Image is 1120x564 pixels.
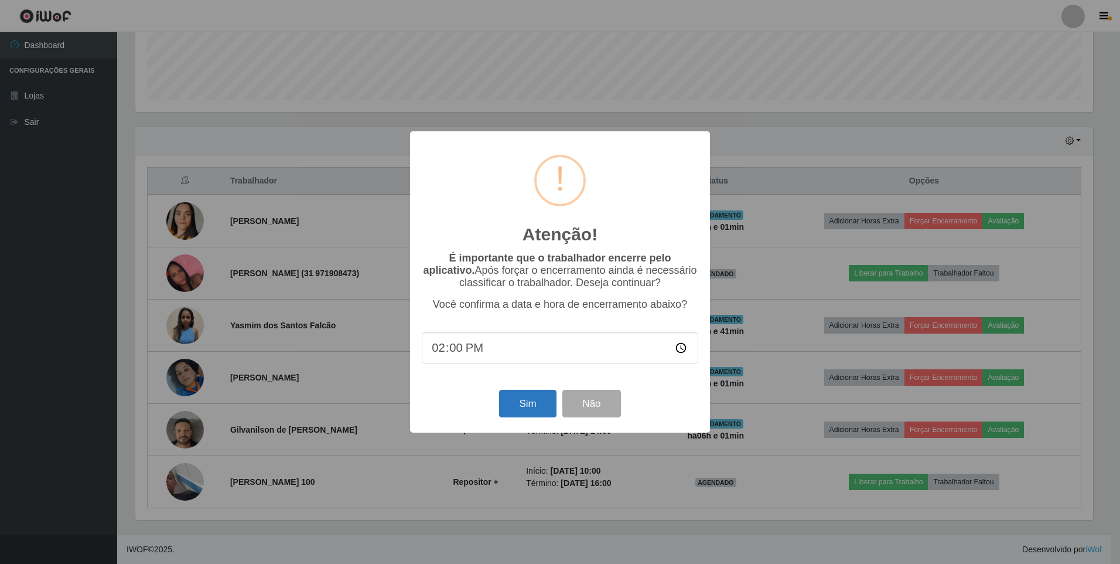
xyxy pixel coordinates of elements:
button: Não [562,390,620,417]
button: Sim [499,390,556,417]
h2: Atenção! [523,224,597,245]
p: Após forçar o encerramento ainda é necessário classificar o trabalhador. Deseja continuar? [422,252,698,289]
p: Você confirma a data e hora de encerramento abaixo? [422,298,698,311]
b: É importante que o trabalhador encerre pelo aplicativo. [423,252,671,276]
